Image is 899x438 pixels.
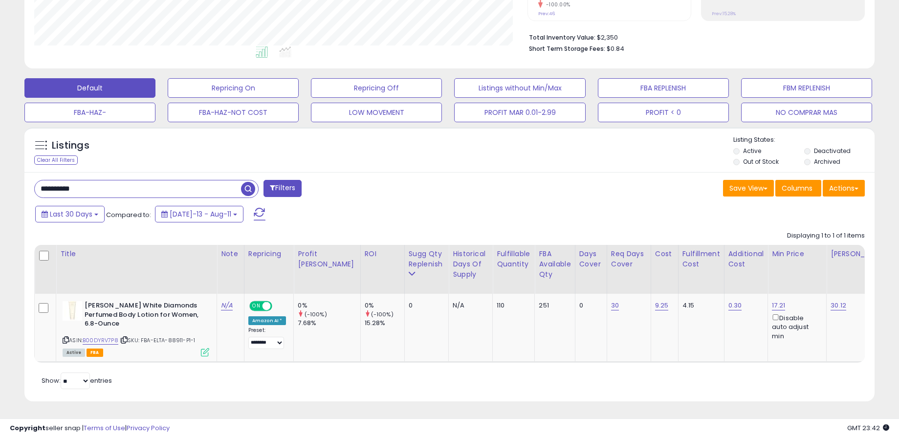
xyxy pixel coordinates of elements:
span: ON [250,302,263,310]
b: Total Inventory Value: [529,33,595,42]
div: N/A [453,301,485,310]
span: Compared to: [106,210,151,219]
div: 4.15 [682,301,717,310]
button: Listings without Min/Max [454,78,585,98]
button: NO COMPRAR MAS [741,103,872,122]
div: Amazon AI * [248,316,286,325]
div: Fulfillment Cost [682,249,720,269]
li: $2,350 [529,31,857,43]
button: Repricing Off [311,78,442,98]
div: 15.28% [365,319,404,328]
button: PROFIT MAR 0.01-2.99 [454,103,585,122]
div: Min Price [772,249,822,259]
small: Prev: 46 [538,11,555,17]
button: Last 30 Days [35,206,105,222]
th: Please note that this number is a calculation based on your required days of coverage and your ve... [404,245,449,294]
div: 0 [579,301,599,310]
div: ASIN: [63,301,209,355]
div: Title [60,249,213,259]
div: [PERSON_NAME] [831,249,889,259]
button: Columns [775,180,821,197]
div: Historical Days Of Supply [453,249,488,280]
div: Sugg Qty Replenish [409,249,445,269]
img: 21aqMj9aoxL._SL40_.jpg [63,301,82,321]
span: All listings currently available for purchase on Amazon [63,349,85,357]
div: Disable auto adjust min [772,312,819,341]
a: 30 [611,301,619,310]
small: -100.00% [543,1,570,8]
span: Show: entries [42,376,112,385]
h5: Listings [52,139,89,153]
div: 251 [539,301,567,310]
div: 0 [409,301,441,310]
div: Clear All Filters [34,155,78,165]
button: FBA-HAZ-NOT COST [168,103,299,122]
span: [DATE]-13 - Aug-11 [170,209,231,219]
button: FBM REPLENISH [741,78,872,98]
span: 2025-09-12 23:42 GMT [847,423,889,433]
div: Req Days Cover [611,249,647,269]
span: OFF [271,302,286,310]
div: Note [221,249,240,259]
a: 30.12 [831,301,846,310]
label: Active [743,147,761,155]
a: 17.21 [772,301,785,310]
label: Archived [814,157,840,166]
strong: Copyright [10,423,45,433]
span: Last 30 Days [50,209,92,219]
p: Listing States: [733,135,875,145]
div: Displaying 1 to 1 of 1 items [787,231,865,241]
a: Terms of Use [84,423,125,433]
div: Cost [655,249,674,259]
button: FBA-HAZ- [24,103,155,122]
button: FBA REPLENISH [598,78,729,98]
div: Days Cover [579,249,603,269]
span: FBA [87,349,103,357]
div: Profit [PERSON_NAME] [298,249,356,269]
button: LOW MOVEMENT [311,103,442,122]
div: 110 [497,301,527,310]
small: Prev: 15.28% [712,11,736,17]
span: | SKU: FBA-ELTA-88911-P1-1 [120,336,195,344]
div: seller snap | | [10,424,170,433]
b: Short Term Storage Fees: [529,44,605,53]
div: 0% [298,301,360,310]
span: $0.84 [607,44,624,53]
div: Fulfillable Quantity [497,249,530,269]
div: Additional Cost [728,249,764,269]
div: Preset: [248,327,286,349]
a: B00DYRV7P8 [83,336,118,345]
button: Actions [823,180,865,197]
b: [PERSON_NAME] White Diamonds Perfumed Body Lotion for Women, 6.8-Ounce [85,301,203,331]
div: FBA Available Qty [539,249,570,280]
span: Columns [782,183,812,193]
button: [DATE]-13 - Aug-11 [155,206,243,222]
button: Repricing On [168,78,299,98]
button: PROFIT < 0 [598,103,729,122]
button: Default [24,78,155,98]
a: 0.30 [728,301,742,310]
button: Save View [723,180,774,197]
div: 0% [365,301,404,310]
small: (-100%) [371,310,394,318]
label: Deactivated [814,147,851,155]
a: Privacy Policy [127,423,170,433]
div: Repricing [248,249,290,259]
button: Filters [263,180,302,197]
div: ROI [365,249,400,259]
div: 7.68% [298,319,360,328]
small: (-100%) [305,310,327,318]
label: Out of Stock [743,157,779,166]
a: 9.25 [655,301,669,310]
a: N/A [221,301,233,310]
